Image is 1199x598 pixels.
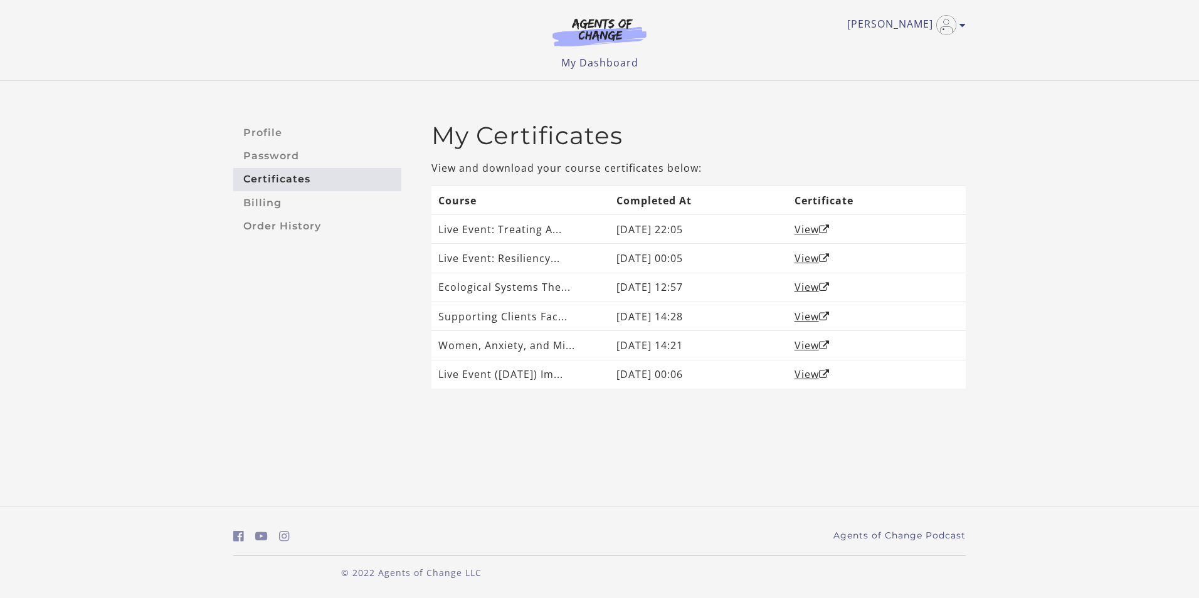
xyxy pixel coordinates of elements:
a: ViewOpen in a new window [795,310,830,323]
p: View and download your course certificates below: [431,160,966,176]
i: Open in a new window [819,369,830,379]
img: Agents of Change Logo [539,18,660,46]
a: Certificates [233,168,401,191]
i: https://www.youtube.com/c/AgentsofChangeTestPrepbyMeaganMitchell (Open in a new window) [255,530,268,542]
i: https://www.facebook.com/groups/aswbtestprep (Open in a new window) [233,530,244,542]
td: Live Event ([DATE]) Im... [431,360,610,389]
a: Password [233,144,401,167]
th: Certificate [788,186,966,214]
a: Order History [233,214,401,238]
a: Toggle menu [847,15,959,35]
td: [DATE] 22:05 [610,215,788,244]
td: Women, Anxiety, and Mi... [431,331,610,360]
th: Completed At [610,186,788,214]
a: ViewOpen in a new window [795,367,830,381]
td: [DATE] 12:57 [610,273,788,302]
a: ViewOpen in a new window [795,223,830,236]
a: Agents of Change Podcast [833,529,966,542]
td: [DATE] 00:06 [610,360,788,389]
a: https://www.facebook.com/groups/aswbtestprep (Open in a new window) [233,527,244,545]
a: https://www.youtube.com/c/AgentsofChangeTestPrepbyMeaganMitchell (Open in a new window) [255,527,268,545]
i: Open in a new window [819,282,830,292]
td: Ecological Systems The... [431,273,610,302]
td: [DATE] 00:05 [610,244,788,273]
a: My Dashboard [561,56,638,70]
th: Course [431,186,610,214]
i: Open in a new window [819,312,830,322]
td: Supporting Clients Fac... [431,302,610,331]
a: ViewOpen in a new window [795,251,830,265]
i: Open in a new window [819,253,830,263]
td: Live Event: Resiliency... [431,244,610,273]
a: ViewOpen in a new window [795,338,830,352]
td: [DATE] 14:28 [610,302,788,331]
a: ViewOpen in a new window [795,280,830,294]
i: Open in a new window [819,224,830,234]
i: https://www.instagram.com/agentsofchangeprep/ (Open in a new window) [279,530,290,542]
td: Live Event: Treating A... [431,215,610,244]
a: https://www.instagram.com/agentsofchangeprep/ (Open in a new window) [279,527,290,545]
td: [DATE] 14:21 [610,331,788,360]
p: © 2022 Agents of Change LLC [233,566,589,579]
i: Open in a new window [819,340,830,350]
a: Billing [233,191,401,214]
a: Profile [233,121,401,144]
h2: My Certificates [431,121,966,150]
